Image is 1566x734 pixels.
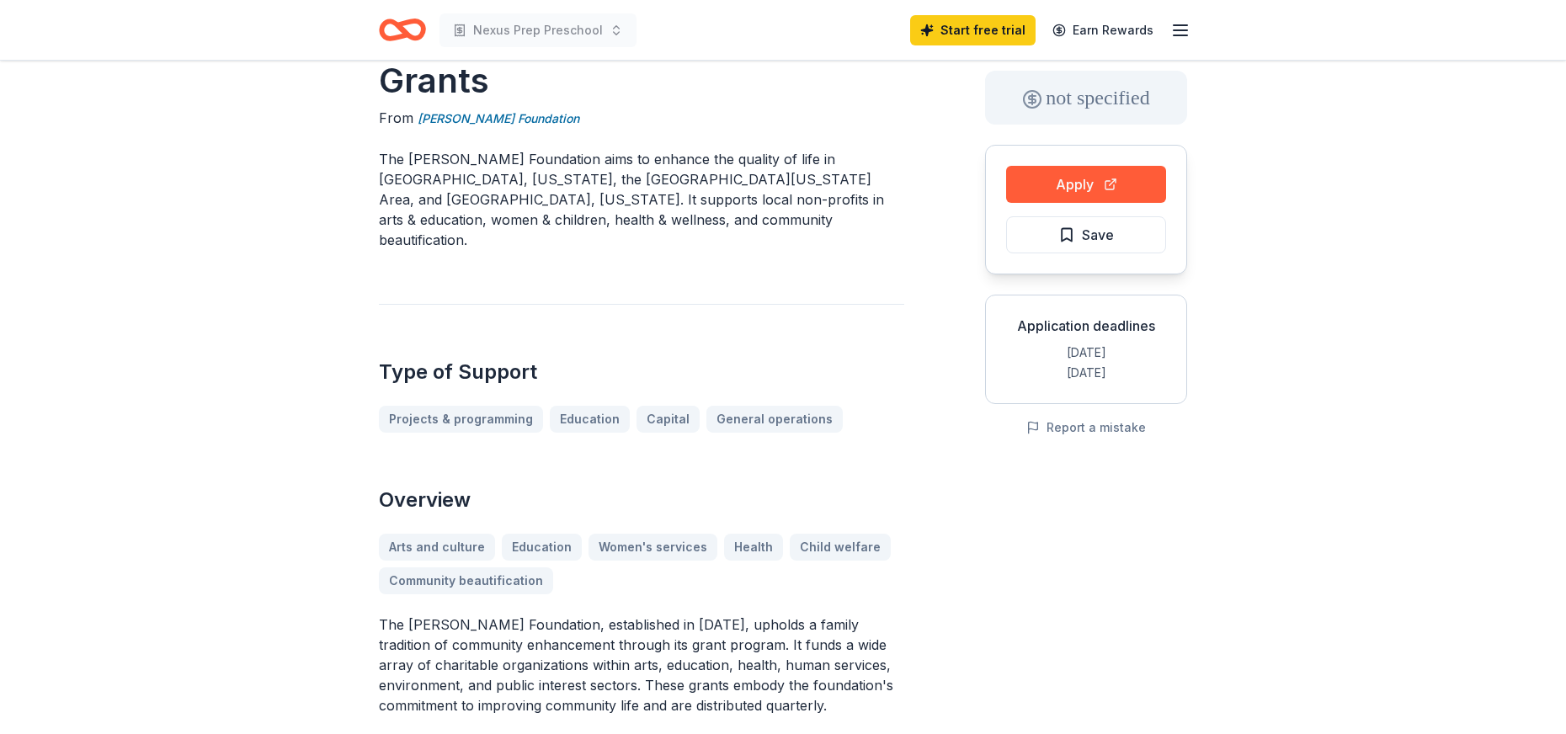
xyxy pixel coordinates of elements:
a: Home [379,10,426,50]
span: Save [1082,224,1114,246]
a: [PERSON_NAME] Foundation [418,109,579,129]
p: The [PERSON_NAME] Foundation, established in [DATE], upholds a family tradition of community enha... [379,614,904,715]
div: [DATE] [999,363,1173,383]
h2: Type of Support [379,359,904,386]
div: not specified [985,71,1187,125]
button: Report a mistake [1026,418,1146,438]
button: Apply [1006,166,1166,203]
div: [DATE] [999,343,1173,363]
button: Nexus Prep Preschool [439,13,637,47]
a: General operations [706,406,843,433]
div: From [379,108,904,129]
div: Application deadlines [999,316,1173,336]
a: Start free trial [910,15,1036,45]
p: The [PERSON_NAME] Foundation aims to enhance the quality of life in [GEOGRAPHIC_DATA], [US_STATE]... [379,149,904,250]
a: Earn Rewards [1042,15,1164,45]
a: Education [550,406,630,433]
h2: Overview [379,487,904,513]
button: Save [1006,216,1166,253]
a: Projects & programming [379,406,543,433]
span: Nexus Prep Preschool [473,20,603,40]
a: Capital [637,406,700,433]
